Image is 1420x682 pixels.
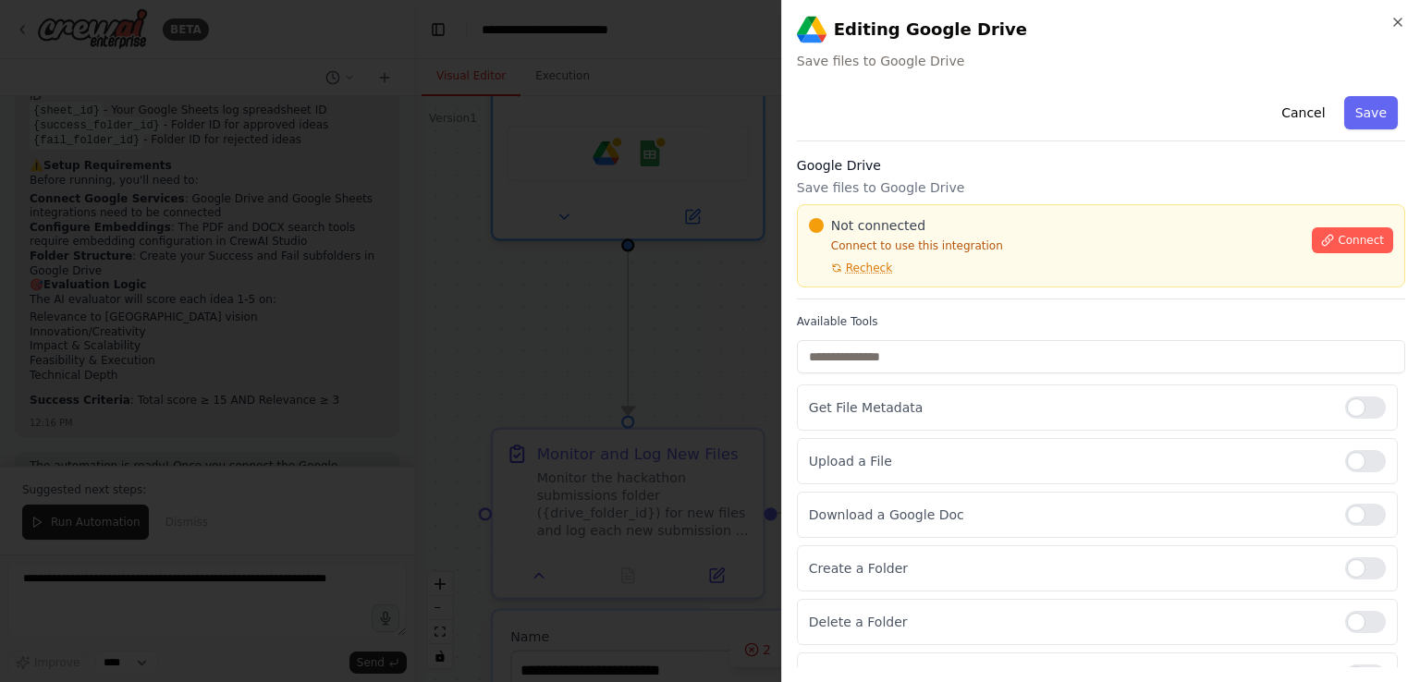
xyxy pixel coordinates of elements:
[797,52,1405,70] span: Save files to Google Drive
[797,178,1405,197] p: Save files to Google Drive
[809,613,1330,631] p: Delete a Folder
[797,314,1405,329] label: Available Tools
[1338,233,1384,248] span: Connect
[1312,227,1393,253] button: Connect
[809,238,1302,253] p: Connect to use this integration
[809,398,1330,417] p: Get File Metadata
[809,505,1330,524] p: Download a Google Doc
[1270,96,1336,129] button: Cancel
[797,15,1405,44] h2: Editing Google Drive
[831,216,925,235] span: Not connected
[1344,96,1398,129] button: Save
[809,559,1330,578] p: Create a Folder
[809,452,1330,470] p: Upload a File
[809,261,892,275] button: Recheck
[846,261,892,275] span: Recheck
[797,156,1405,175] h3: Google Drive
[797,15,826,44] img: Google Drive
